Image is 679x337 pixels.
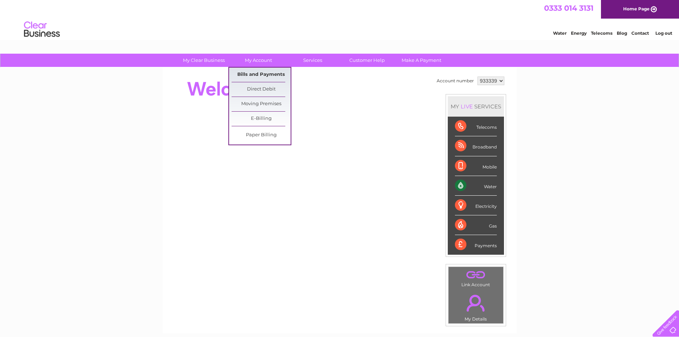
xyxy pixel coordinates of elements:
[174,54,233,67] a: My Clear Business
[24,19,60,40] img: logo.png
[571,30,587,36] a: Energy
[448,289,504,324] td: My Details
[455,156,497,176] div: Mobile
[544,4,593,13] a: 0333 014 3131
[435,75,476,87] td: Account number
[455,196,497,215] div: Electricity
[392,54,451,67] a: Make A Payment
[455,235,497,254] div: Payments
[232,82,291,97] a: Direct Debit
[283,54,342,67] a: Services
[450,269,501,281] a: .
[455,215,497,235] div: Gas
[338,54,397,67] a: Customer Help
[459,103,474,110] div: LIVE
[171,4,509,35] div: Clear Business is a trading name of Verastar Limited (registered in [GEOGRAPHIC_DATA] No. 3667643...
[455,117,497,136] div: Telecoms
[448,96,504,117] div: MY SERVICES
[455,176,497,196] div: Water
[455,136,497,156] div: Broadband
[617,30,627,36] a: Blog
[591,30,612,36] a: Telecoms
[229,54,288,67] a: My Account
[232,97,291,111] a: Moving Premises
[448,267,504,289] td: Link Account
[232,112,291,126] a: E-Billing
[631,30,649,36] a: Contact
[232,128,291,142] a: Paper Billing
[553,30,567,36] a: Water
[232,68,291,82] a: Bills and Payments
[450,290,501,316] a: .
[655,30,672,36] a: Log out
